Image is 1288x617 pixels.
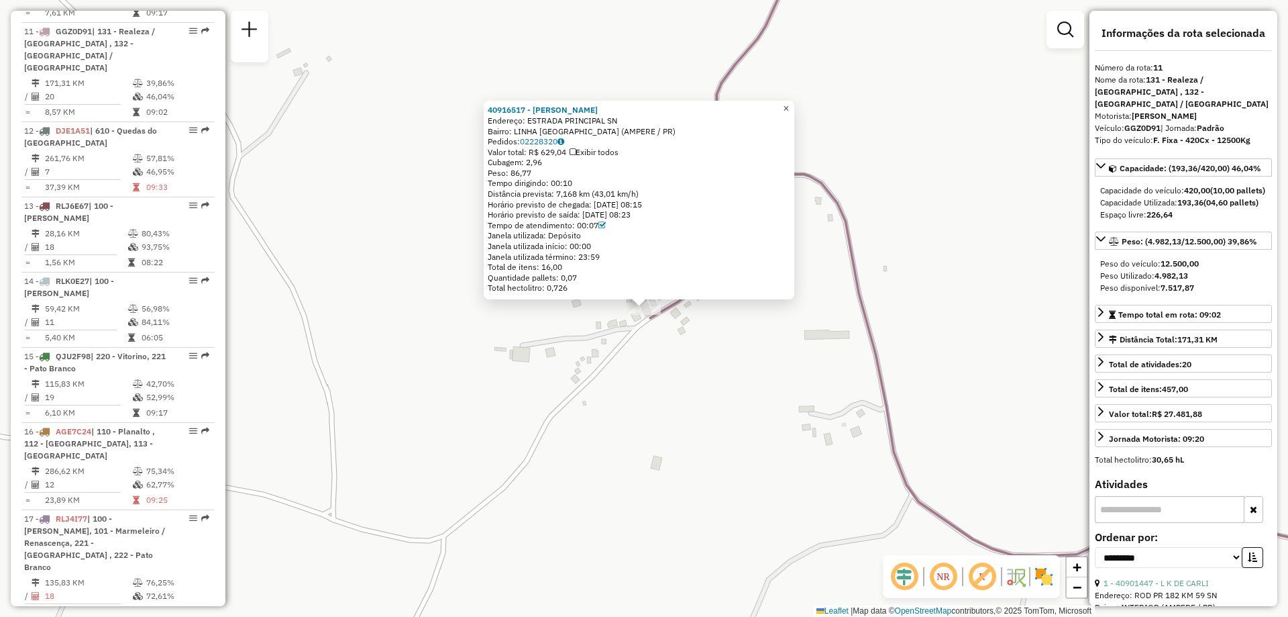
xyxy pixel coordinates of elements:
i: Distância Total [32,154,40,162]
div: Total de itens: 16,00 [488,262,790,273]
div: Tempo dirigindo: 00:10 [488,178,790,189]
span: RLK0E27 [56,276,89,286]
i: Tempo total em rota [133,9,140,17]
i: Distância Total [32,305,40,313]
td: 59,42 KM [44,302,127,316]
em: Opções [189,126,197,134]
td: = [24,181,31,194]
strong: (10,00 pallets) [1210,185,1265,195]
i: % de utilização do peso [133,79,143,87]
td: = [24,493,31,507]
div: Jornada Motorista: 09:20 [1109,433,1204,445]
td: 37,39 KM [44,181,132,194]
td: 286,62 KM [44,465,132,478]
td: 171,31 KM [44,77,132,90]
span: | 100 - [PERSON_NAME] [24,276,114,298]
td: 20 [44,90,132,103]
i: Total de Atividades [32,243,40,251]
a: Distância Total:171,31 KM [1095,330,1272,348]
td: 42,70% [146,377,209,391]
div: Nome da rota: [1095,74,1272,110]
strong: 4.982,13 [1155,271,1188,281]
span: Peso do veículo: [1100,258,1199,269]
td: 09:02 [146,105,209,119]
i: Distância Total [32,579,40,587]
td: 62,77% [146,478,209,491]
h4: Informações da rota selecionada [1095,27,1272,40]
span: Exibir todos [570,147,619,157]
td: 261,76 KM [44,152,132,165]
i: % de utilização do peso [133,467,143,475]
span: Tempo total em rota: 09:02 [1118,310,1221,320]
a: Com service time [598,220,606,230]
i: % de utilização do peso [128,230,138,238]
i: % de utilização do peso [133,380,143,388]
a: Peso: (4.982,13/12.500,00) 39,86% [1095,232,1272,250]
td: 135,83 KM [44,576,132,589]
a: 1 - 40901447 - L K DE CARLI [1104,578,1209,588]
td: 75,34% [146,465,209,478]
i: % de utilização da cubagem [128,318,138,326]
strong: 7.517,87 [1161,283,1194,293]
div: Peso disponível: [1100,282,1267,294]
i: Tempo total em rota [133,496,140,504]
i: Total de Atividades [32,168,40,176]
span: | 100 - [PERSON_NAME], 101 - Marmeleiro / Renascença, 221 - [GEOGRAPHIC_DATA] , 222 - Pato Branco [24,514,165,572]
span: 15 - [24,351,166,373]
em: Opções [189,352,197,360]
div: Número da rota: [1095,62,1272,74]
span: Capacidade: (193,36/420,00) 46,04% [1120,163,1261,173]
div: Valor total: R$ 629,04 [488,147,790,158]
span: Peso: 86,77 [488,168,531,178]
a: Total de atividades:20 [1095,354,1272,373]
td: 09:25 [146,493,209,507]
span: Total de atividades: [1109,359,1191,369]
strong: Padrão [1197,123,1224,133]
i: % de utilização da cubagem [133,168,143,176]
span: | [851,606,853,616]
a: Close popup [778,101,794,117]
span: 17 - [24,514,165,572]
span: 13 - [24,201,113,223]
strong: 12.500,00 [1161,258,1199,269]
strong: 193,36 [1177,197,1203,207]
span: DJE1A51 [56,126,90,136]
i: Tempo total em rota [133,409,140,417]
i: Distância Total [32,467,40,475]
div: Quantidade pallets: 0,07 [488,273,790,283]
a: Valor total:R$ 27.481,88 [1095,404,1272,422]
div: Capacidade Utilizada: [1100,197,1267,209]
em: Opções [189,514,197,522]
span: Cubagem: 2,96 [488,157,542,167]
i: % de utilização da cubagem [133,481,143,489]
td: 57,81% [146,152,209,165]
i: % de utilização da cubagem [133,592,143,600]
em: Rota exportada [201,352,209,360]
strong: GGZ0D91 [1124,123,1161,133]
td: 80,43% [141,227,209,240]
span: + [1073,559,1081,575]
span: 16 - [24,426,155,461]
td: 39,86% [146,77,209,90]
div: Bairro: INTERIOR (AMPERE / PR) [1095,602,1272,614]
td: 52,99% [146,391,209,404]
strong: 226,64 [1146,209,1173,220]
em: Rota exportada [201,427,209,435]
span: | 100 - [PERSON_NAME] [24,201,113,223]
span: × [783,103,789,114]
label: Ordenar por: [1095,529,1272,545]
span: RLJ4I77 [56,514,87,524]
i: % de utilização da cubagem [133,393,143,401]
a: Jornada Motorista: 09:20 [1095,429,1272,447]
div: Total hectolitro: 0,726 [488,283,790,293]
td: 84,11% [141,316,209,329]
a: 40916517 - [PERSON_NAME] [488,105,598,115]
span: | 131 - Realeza / [GEOGRAPHIC_DATA] , 132 - [GEOGRAPHIC_DATA] / [GEOGRAPHIC_DATA] [24,26,155,73]
i: % de utilização do peso [133,154,143,162]
a: Nova sessão e pesquisa [236,16,263,46]
td: 18 [44,240,127,254]
td: 56,98% [141,302,209,316]
a: OpenStreetMap [895,606,952,616]
td: 46,04% [146,90,209,103]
